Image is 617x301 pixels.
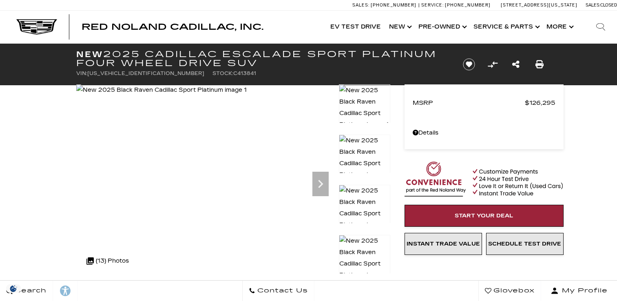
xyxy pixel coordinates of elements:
span: Red Noland Cadillac, Inc. [82,22,263,32]
a: Sales: [PHONE_NUMBER] [352,3,418,7]
span: Contact Us [255,285,308,297]
span: Stock: [212,71,233,76]
span: Start Your Deal [455,212,513,219]
img: New 2025 Black Raven Cadillac Sport Platinum image 3 [339,185,390,243]
a: Red Noland Cadillac, Inc. [82,23,263,31]
a: [STREET_ADDRESS][US_STATE] [501,2,577,8]
span: Sales: [586,2,600,8]
a: Print this New 2025 Cadillac Escalade Sport Platinum Four Wheel Drive SUV [535,59,544,70]
div: (13) Photos [82,251,133,271]
img: New 2025 Black Raven Cadillac Sport Platinum image 4 [339,235,390,293]
img: Opt-Out Icon [4,284,23,293]
span: Schedule Test Drive [488,241,561,247]
a: New [385,11,414,43]
span: My Profile [559,285,608,297]
strong: New [76,49,103,59]
span: Closed [600,2,617,8]
a: Schedule Test Drive [486,233,564,255]
button: More [542,11,576,43]
a: Contact Us [242,281,314,301]
button: Save vehicle [460,58,478,71]
a: Service & Parts [469,11,542,43]
a: Instant Trade Value [405,233,482,255]
span: Sales: [352,2,369,8]
span: [US_VEHICLE_IDENTIFICATION_NUMBER] [87,71,204,76]
button: Open user profile menu [541,281,617,301]
span: [PHONE_NUMBER] [371,2,416,8]
a: Start Your Deal [405,205,564,227]
a: Share this New 2025 Cadillac Escalade Sport Platinum Four Wheel Drive SUV [512,59,520,70]
h1: 2025 Cadillac Escalade Sport Platinum Four Wheel Drive SUV [76,50,449,68]
span: [PHONE_NUMBER] [445,2,491,8]
span: Service: [421,2,444,8]
img: New 2025 Black Raven Cadillac Sport Platinum image 2 [339,135,390,193]
a: EV Test Drive [326,11,385,43]
span: Instant Trade Value [407,241,480,247]
a: Glovebox [478,281,541,301]
span: C413841 [233,71,256,76]
div: Next [312,172,329,196]
a: MSRP $126,295 [413,97,555,108]
img: New 2025 Black Raven Cadillac Sport Platinum image 1 [76,84,247,96]
span: Search [13,285,46,297]
span: MSRP [413,97,525,108]
span: $126,295 [525,97,555,108]
span: Glovebox [491,285,535,297]
img: Cadillac Dark Logo with Cadillac White Text [16,19,57,35]
span: VIN: [76,71,87,76]
a: Details [413,127,555,139]
section: Click to Open Cookie Consent Modal [4,284,23,293]
img: New 2025 Black Raven Cadillac Sport Platinum image 1 [339,84,390,131]
a: Pre-Owned [414,11,469,43]
button: Compare Vehicle [487,58,499,71]
a: Service: [PHONE_NUMBER] [418,3,493,7]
